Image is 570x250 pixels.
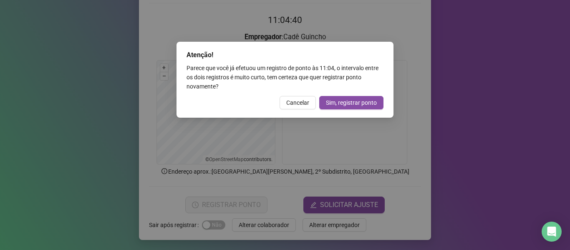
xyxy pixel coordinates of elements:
[542,222,562,242] div: Open Intercom Messenger
[187,63,383,91] div: Parece que você já efetuou um registro de ponto às 11:04 , o intervalo entre os dois registros é ...
[326,98,377,107] span: Sim, registrar ponto
[280,96,316,109] button: Cancelar
[187,50,383,60] div: Atenção!
[286,98,309,107] span: Cancelar
[319,96,383,109] button: Sim, registrar ponto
